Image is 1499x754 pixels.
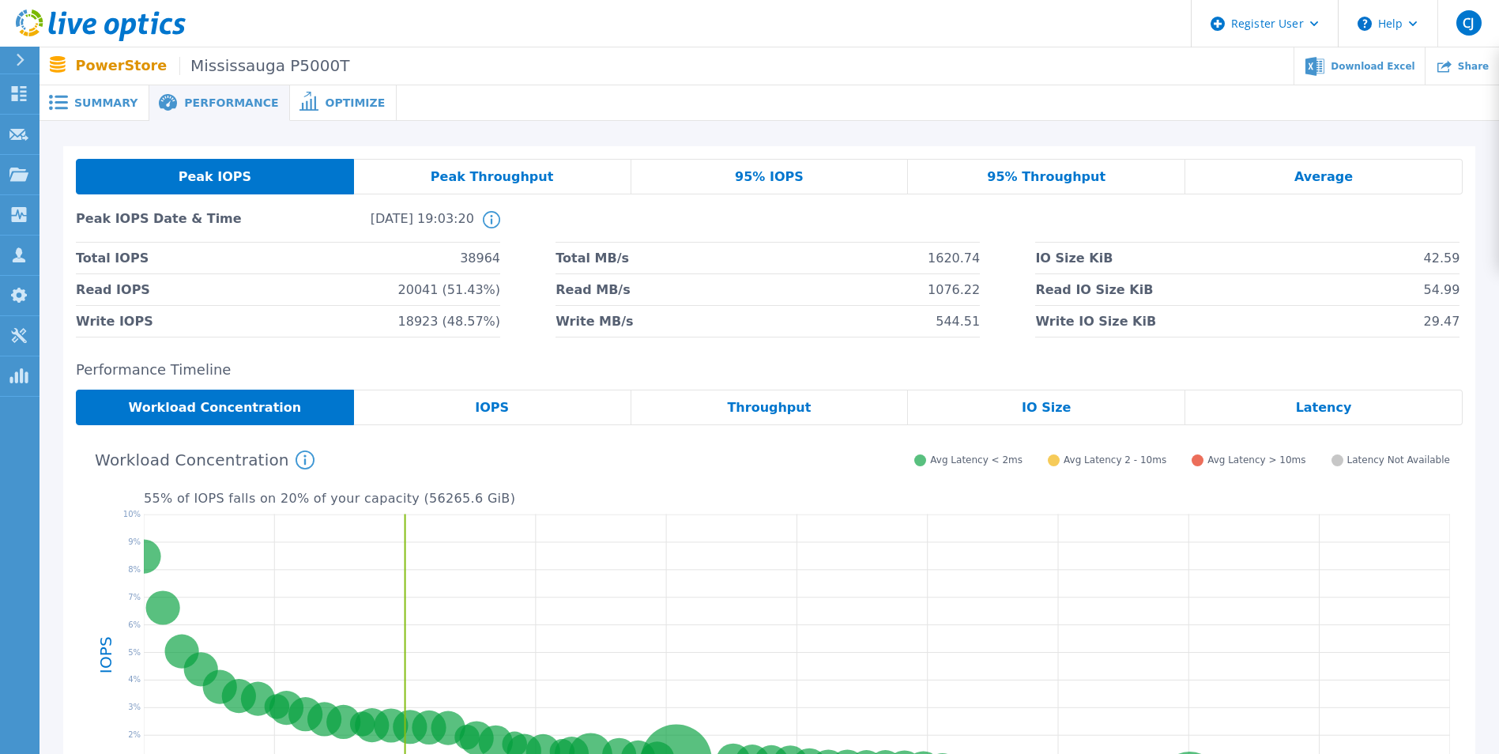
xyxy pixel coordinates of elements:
span: Peak IOPS Date & Time [76,211,275,242]
h2: Performance Timeline [76,362,1463,379]
span: Avg Latency 2 - 10ms [1064,454,1166,466]
span: IOPS [475,402,509,414]
span: 95% IOPS [735,171,804,183]
span: Share [1458,62,1489,71]
span: 20041 (51.43%) [398,274,500,305]
p: PowerStore [76,57,350,75]
text: 2% [128,730,141,739]
span: Read IO Size KiB [1035,274,1153,305]
span: Peak Throughput [431,171,554,183]
span: Read MB/s [556,274,630,305]
span: 18923 (48.57%) [398,306,500,337]
span: Average [1294,171,1353,183]
span: Write MB/s [556,306,633,337]
span: [DATE] 19:03:20 [275,211,474,242]
span: Latency [1296,402,1352,414]
span: Total IOPS [76,243,149,273]
text: 10% [123,510,141,518]
span: Workload Concentration [129,402,302,414]
span: Latency Not Available [1347,454,1450,466]
span: Throughput [727,402,811,414]
span: Peak IOPS [179,171,251,183]
span: Optimize [325,97,385,108]
span: Summary [74,97,137,108]
span: IO Size KiB [1035,243,1113,273]
span: 29.47 [1424,306,1460,337]
text: 8% [128,565,141,574]
span: Read IOPS [76,274,150,305]
span: 1620.74 [928,243,980,273]
span: Performance [184,97,278,108]
span: 38964 [460,243,500,273]
span: Total MB/s [556,243,629,273]
span: Avg Latency < 2ms [930,454,1023,466]
p: 55 % of IOPS falls on 20 % of your capacity ( 56265.6 GiB ) [144,492,1450,506]
h4: Workload Concentration [95,451,314,469]
span: 42.59 [1424,243,1460,273]
span: CJ [1463,17,1474,29]
text: 7% [128,592,141,601]
span: 544.51 [936,306,980,337]
span: 54.99 [1424,274,1460,305]
text: 9% [128,537,141,546]
span: 1076.22 [928,274,980,305]
span: 95% Throughput [987,171,1105,183]
span: Write IO Size KiB [1035,306,1156,337]
span: Download Excel [1331,62,1414,71]
span: Avg Latency > 10ms [1207,454,1305,466]
span: Write IOPS [76,306,153,337]
span: IO Size [1022,402,1071,414]
h4: IOPS [98,595,114,714]
span: Mississauga P5000T [179,57,349,75]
